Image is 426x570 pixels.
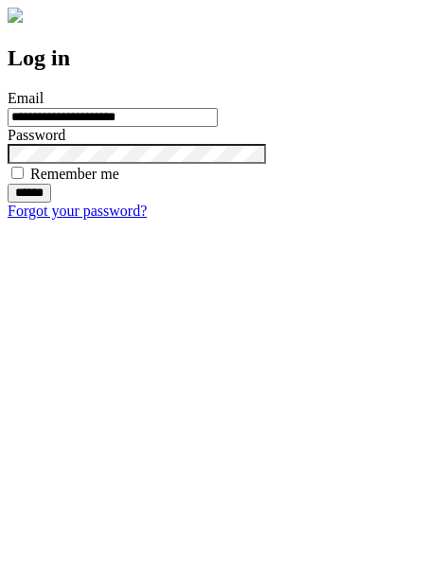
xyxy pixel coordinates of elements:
label: Email [8,90,44,106]
img: logo-4e3dc11c47720685a147b03b5a06dd966a58ff35d612b21f08c02c0306f2b779.png [8,8,23,23]
label: Password [8,127,65,143]
a: Forgot your password? [8,203,147,219]
h2: Log in [8,45,418,71]
label: Remember me [30,166,119,182]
